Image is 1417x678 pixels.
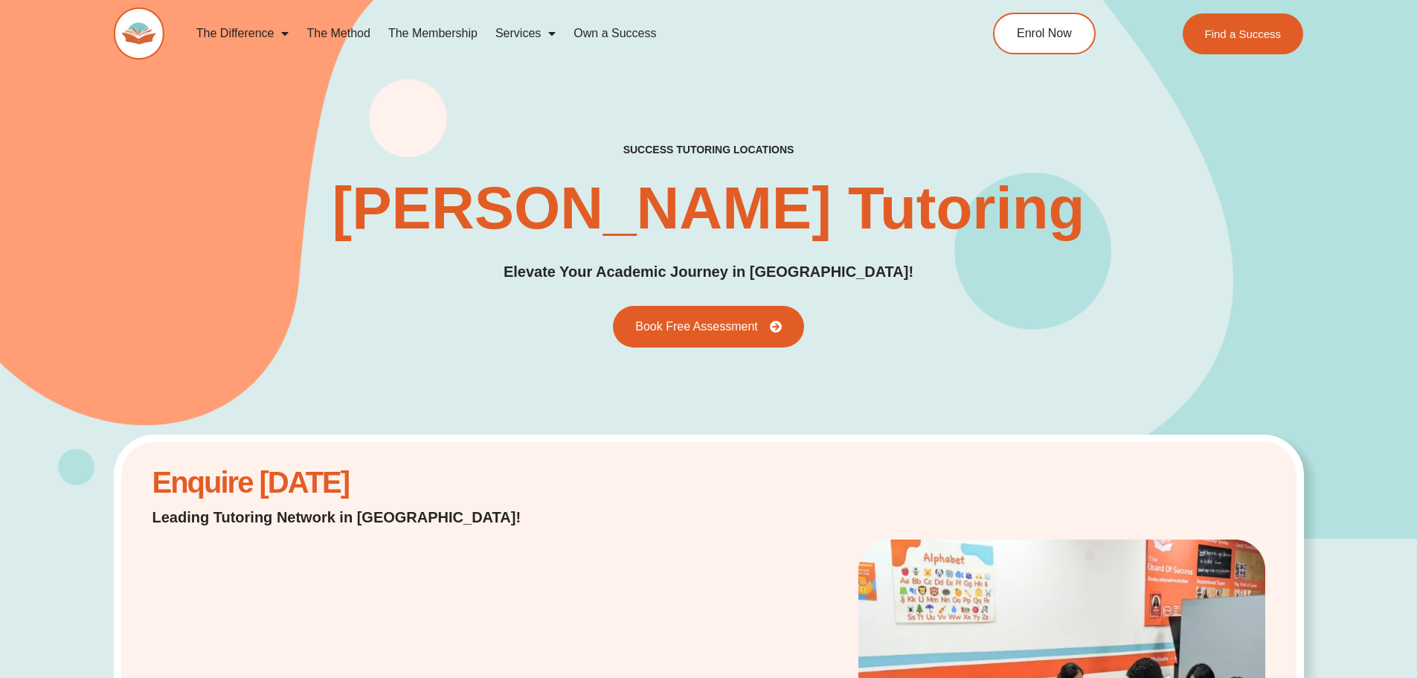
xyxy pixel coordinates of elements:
span: Book Free Assessment [635,321,758,333]
h1: [PERSON_NAME] Tutoring [332,179,1085,238]
span: Enrol Now [1017,28,1072,39]
a: The Difference [187,16,298,51]
p: Leading Tutoring Network in [GEOGRAPHIC_DATA]! [152,507,559,528]
h2: Enquire [DATE] [152,473,559,492]
a: Own a Success [565,16,665,51]
h2: success tutoring locations [623,143,794,156]
a: The Membership [379,16,486,51]
nav: Menu [187,16,925,51]
a: The Method [298,16,379,51]
a: Services [486,16,565,51]
p: Elevate Your Academic Journey in [GEOGRAPHIC_DATA]! [504,260,913,284]
a: Book Free Assessment [613,306,804,348]
span: Find a Success [1205,28,1282,39]
a: Find a Success [1183,13,1304,54]
a: Enrol Now [993,13,1096,54]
